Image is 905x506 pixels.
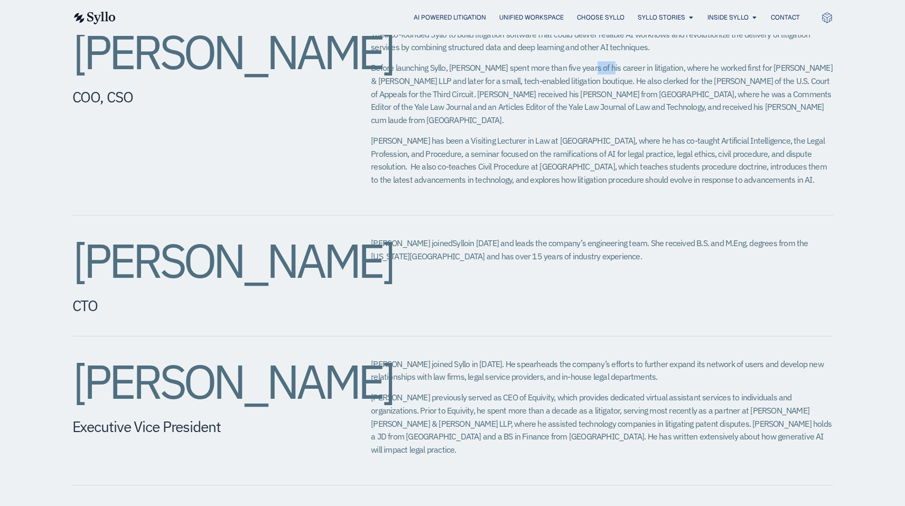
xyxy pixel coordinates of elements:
[72,358,329,405] h2: [PERSON_NAME]
[414,13,486,22] a: AI Powered Litigation
[137,13,800,23] div: Menu Toggle
[72,28,329,76] h2: [PERSON_NAME]​
[72,297,329,315] h5: CTO
[371,238,808,261] span: in [DATE] and leads the company’s engineering team. She received B.S. and M.Eng. degrees from the...
[72,88,329,106] h5: COO, CSO
[72,12,116,24] img: syllo
[371,135,827,185] span: [PERSON_NAME] has been a Visiting Lecturer in Law at [GEOGRAPHIC_DATA], where he has co-taught Ar...
[640,251,642,261] span: .
[371,359,824,382] span: [PERSON_NAME] joined Syllo in [DATE]. He spearheads the company’s efforts to further expand its n...
[72,418,329,436] h5: Executive Vice President​
[371,238,452,248] span: [PERSON_NAME] joined
[707,13,749,22] a: Inside Syllo
[577,13,624,22] a: Choose Syllo
[771,13,800,22] a: Contact
[452,238,468,248] span: Syllo
[371,62,833,125] span: Before launching Syllo, [PERSON_NAME] spent more than five years of his career in litigation, whe...
[638,13,685,22] a: Syllo Stories
[72,237,329,284] h2: [PERSON_NAME]
[499,13,564,22] a: Unified Workspace
[137,13,800,23] nav: Menu
[371,392,832,455] span: [PERSON_NAME] previously served as CEO of Equivity, which provides dedicated virtual assistant se...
